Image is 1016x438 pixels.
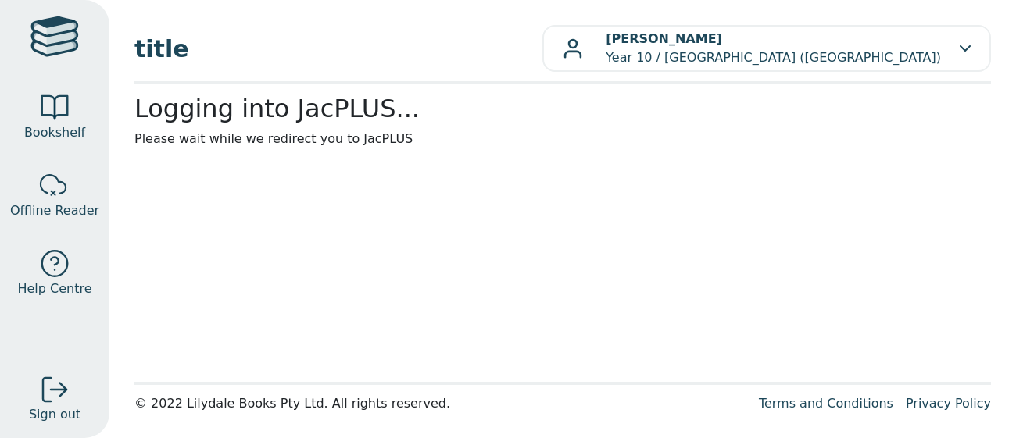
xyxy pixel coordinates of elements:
p: Please wait while we redirect you to JacPLUS [134,130,991,148]
h2: Logging into JacPLUS... [134,94,991,123]
button: [PERSON_NAME]Year 10 / [GEOGRAPHIC_DATA] ([GEOGRAPHIC_DATA]) [542,25,991,72]
span: title [134,31,542,66]
a: Privacy Policy [906,396,991,411]
span: Bookshelf [24,123,85,142]
a: Terms and Conditions [759,396,893,411]
p: Year 10 / [GEOGRAPHIC_DATA] ([GEOGRAPHIC_DATA]) [606,30,941,67]
div: © 2022 Lilydale Books Pty Ltd. All rights reserved. [134,394,746,413]
span: Help Centre [17,280,91,298]
span: Sign out [29,405,80,424]
span: Offline Reader [10,201,99,220]
b: [PERSON_NAME] [606,31,722,46]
